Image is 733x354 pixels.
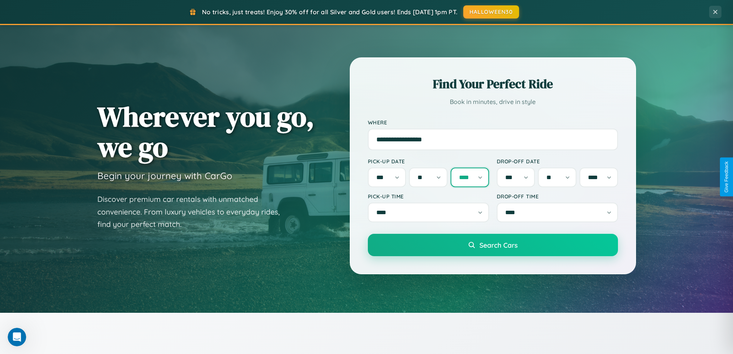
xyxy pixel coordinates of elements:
[97,193,290,231] p: Discover premium car rentals with unmatched convenience. From luxury vehicles to everyday rides, ...
[368,119,618,126] label: Where
[497,193,618,200] label: Drop-off Time
[368,158,489,164] label: Pick-up Date
[368,234,618,256] button: Search Cars
[497,158,618,164] label: Drop-off Date
[368,96,618,107] p: Book in minutes, drive in style
[97,170,232,181] h3: Begin your journey with CarGo
[479,241,518,249] span: Search Cars
[463,5,519,18] button: HALLOWEEN30
[8,328,26,346] iframe: Intercom live chat
[202,8,457,16] span: No tricks, just treats! Enjoy 30% off for all Silver and Gold users! Ends [DATE] 1pm PT.
[97,101,314,162] h1: Wherever you go, we go
[368,75,618,92] h2: Find Your Perfect Ride
[724,161,729,193] div: Give Feedback
[368,193,489,200] label: Pick-up Time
